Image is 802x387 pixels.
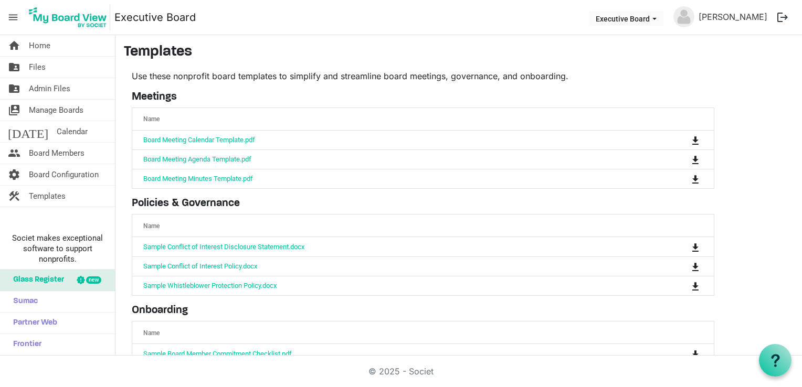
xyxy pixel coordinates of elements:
[132,344,648,363] td: Sample Board Member Commitment Checklist.pdf is template cell column header Name
[132,256,648,276] td: Sample Conflict of Interest Policy.docx is template cell column header Name
[143,262,257,270] a: Sample Conflict of Interest Policy.docx
[688,259,703,274] button: Download
[8,334,41,355] span: Frontier
[772,6,794,28] button: logout
[8,57,20,78] span: folder_shared
[132,197,714,210] h5: Policies & Governance
[29,164,99,185] span: Board Configuration
[8,35,20,56] span: home
[648,149,714,169] td: is Command column column header
[368,366,434,377] a: © 2025 - Societ
[143,243,304,251] a: Sample Conflict of Interest Disclosure Statement.docx
[688,171,703,186] button: Download
[86,276,101,284] div: new
[8,121,48,142] span: [DATE]
[29,100,83,121] span: Manage Boards
[57,121,88,142] span: Calendar
[8,164,20,185] span: settings
[3,7,23,27] span: menu
[29,143,85,164] span: Board Members
[688,152,703,167] button: Download
[143,350,292,358] a: Sample Board Member Commitment Checklist.pdf
[648,131,714,149] td: is Command column column header
[132,91,714,103] h5: Meetings
[29,35,50,56] span: Home
[673,6,694,27] img: no-profile-picture.svg
[132,169,648,188] td: Board Meeting Minutes Template.pdf is template cell column header Name
[8,143,20,164] span: people
[8,78,20,99] span: folder_shared
[8,313,57,334] span: Partner Web
[8,291,38,312] span: Sumac
[26,4,110,30] img: My Board View Logo
[8,186,20,207] span: construction
[8,100,20,121] span: switch_account
[132,149,648,169] td: Board Meeting Agenda Template.pdf is template cell column header Name
[648,169,714,188] td: is Command column column header
[648,344,714,363] td: is Command column column header
[143,136,255,144] a: Board Meeting Calendar Template.pdf
[688,278,703,293] button: Download
[29,57,46,78] span: Files
[648,276,714,295] td: is Command column column header
[143,155,251,163] a: Board Meeting Agenda Template.pdf
[648,237,714,256] td: is Command column column header
[132,131,648,149] td: Board Meeting Calendar Template.pdf is template cell column header Name
[29,78,70,99] span: Admin Files
[143,115,160,123] span: Name
[29,186,66,207] span: Templates
[589,11,663,26] button: Executive Board dropdownbutton
[688,239,703,254] button: Download
[132,237,648,256] td: Sample Conflict of Interest Disclosure Statement.docx is template cell column header Name
[132,276,648,295] td: Sample Whistleblower Protection Policy.docx is template cell column header Name
[5,233,110,264] span: Societ makes exceptional software to support nonprofits.
[132,304,714,317] h5: Onboarding
[143,282,277,289] a: Sample Whistleblower Protection Policy.docx
[648,256,714,276] td: is Command column column header
[132,70,714,82] p: Use these nonprofit board templates to simplify and streamline board meetings, governance, and on...
[124,44,794,61] h3: Templates
[114,7,196,28] a: Executive Board
[143,329,160,337] span: Name
[688,133,703,147] button: Download
[143,175,253,182] a: Board Meeting Minutes Template.pdf
[8,270,64,291] span: Glass Register
[143,222,160,230] span: Name
[26,4,114,30] a: My Board View Logo
[688,346,703,361] button: Download
[694,6,772,27] a: [PERSON_NAME]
